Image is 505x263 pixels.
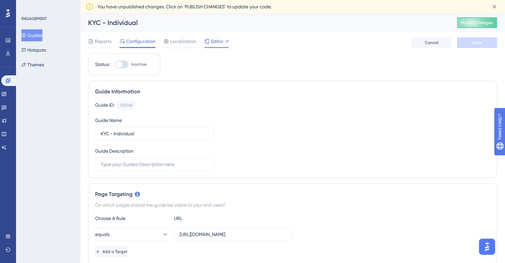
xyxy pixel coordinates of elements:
div: ENGAGEMENT [21,16,47,21]
span: Inactive [131,62,147,67]
div: Guide Description [95,147,134,155]
span: Publish Changes [461,20,493,25]
span: Add a Target [102,249,128,254]
button: Cancel [412,37,452,48]
button: Guides [21,29,42,41]
div: On which pages should the guide be visible to your end users? [95,201,490,209]
span: Configuration [126,37,156,45]
span: equals [95,230,109,238]
input: yourwebsite.com/path [180,231,287,238]
span: Localization [170,37,196,45]
span: Cancel [425,40,439,45]
span: Reports [95,37,111,45]
button: Hotspots [21,44,46,56]
input: Type your Guide’s Name here [101,130,208,137]
iframe: UserGuiding AI Assistant Launcher [477,237,497,257]
div: Guide ID: [95,101,114,110]
div: Status: [95,60,110,68]
span: Need Help? [16,2,42,10]
button: equals [95,228,169,241]
span: Editor [211,37,223,45]
button: Add a Target [95,246,128,257]
div: Guide Name [95,116,122,124]
div: URL [174,214,247,222]
div: Guide Information [95,88,490,96]
span: Save [472,40,482,45]
div: Page Targeting [95,190,490,198]
button: Save [457,37,497,48]
span: You have unpublished changes. Click on ‘PUBLISH CHANGES’ to update your code. [97,3,271,11]
button: Publish Changes [457,17,497,28]
button: Themes [21,59,44,71]
div: 153068 [120,103,133,108]
div: Choose A Rule [95,214,169,222]
div: KYC - Individual [88,18,440,27]
input: Type your Guide’s Description here [101,161,208,168]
